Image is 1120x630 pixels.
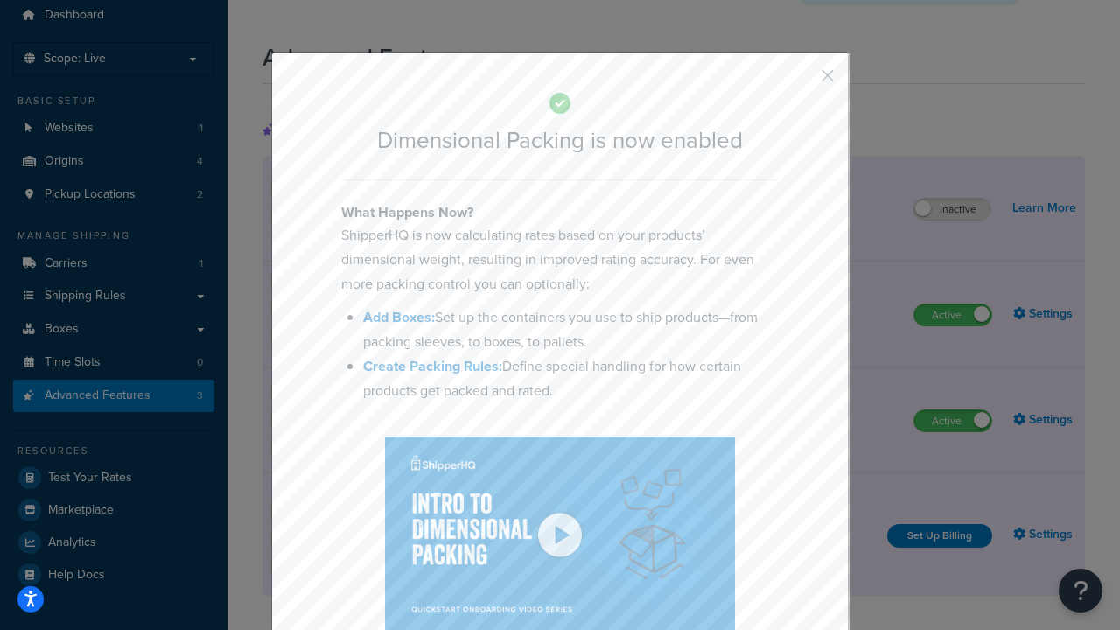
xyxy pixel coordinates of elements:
p: ShipperHQ is now calculating rates based on your products’ dimensional weight, resulting in impro... [341,223,779,297]
a: Create Packing Rules: [363,356,502,376]
li: Define special handling for how certain products get packed and rated. [363,354,779,403]
h4: What Happens Now? [341,202,779,223]
h2: Dimensional Packing is now enabled [341,128,779,153]
a: Add Boxes: [363,307,435,327]
li: Set up the containers you use to ship products—from packing sleeves, to boxes, to pallets. [363,305,779,354]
